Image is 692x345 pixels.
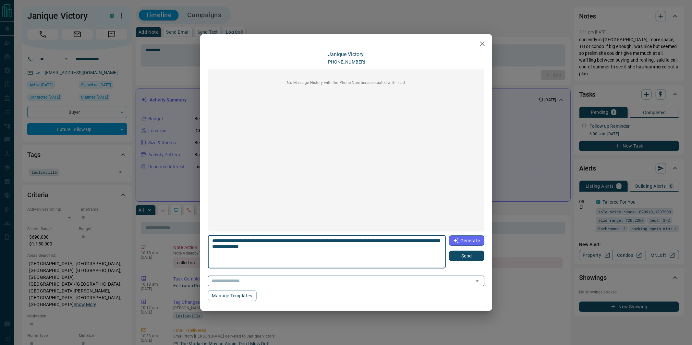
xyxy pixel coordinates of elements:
[327,59,366,65] p: [PHONE_NUMBER]
[208,290,257,301] button: Manage Templates
[473,277,482,286] button: Open
[449,235,484,246] button: Generate
[328,51,364,57] a: Janique Victory
[449,251,484,261] button: Send
[212,80,480,86] p: No Message History with the Phone Number associated with Lead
